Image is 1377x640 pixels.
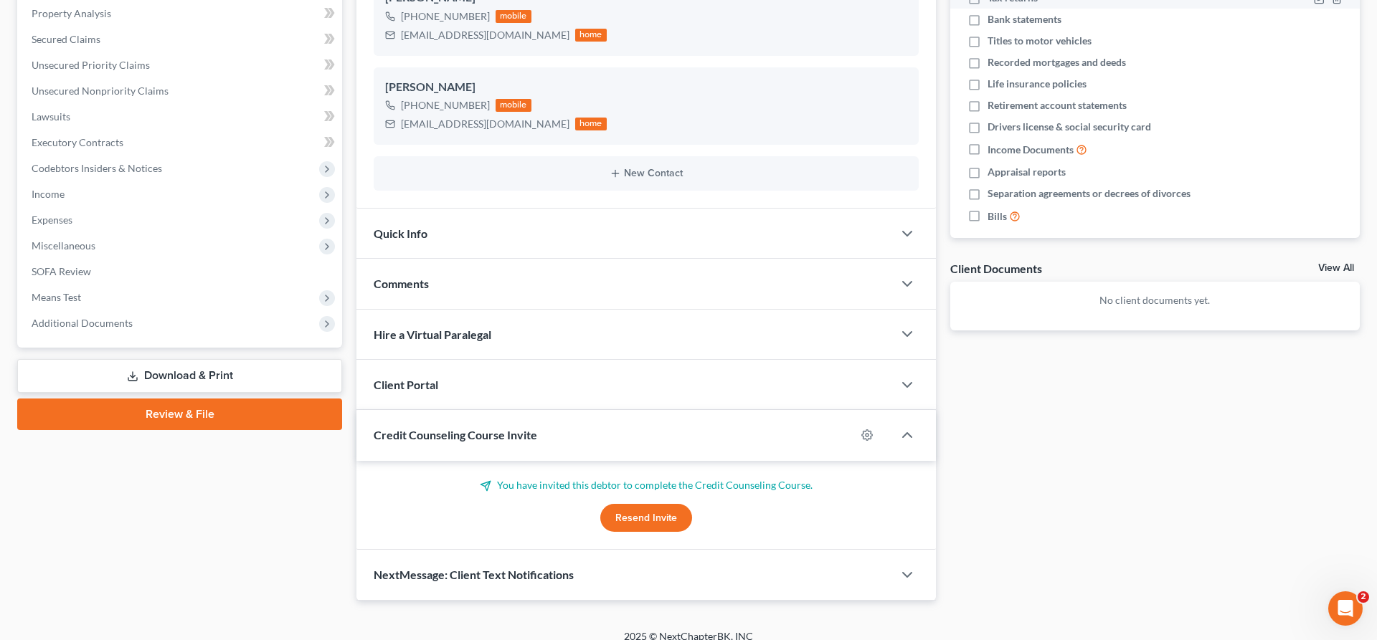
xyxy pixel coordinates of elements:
[1328,591,1363,626] iframe: Intercom live chat
[385,168,907,179] button: New Contact
[988,12,1061,27] span: Bank statements
[20,52,342,78] a: Unsecured Priority Claims
[988,165,1066,179] span: Appraisal reports
[988,77,1087,91] span: Life insurance policies
[988,120,1151,134] span: Drivers license & social security card
[374,568,574,581] span: NextMessage: Client Text Notifications
[20,130,342,156] a: Executory Contracts
[401,117,569,131] div: [EMAIL_ADDRESS][DOMAIN_NAME]
[374,428,537,441] span: Credit Counseling Course Invite
[32,214,72,226] span: Expenses
[32,188,65,200] span: Income
[374,226,427,240] span: Quick Info
[374,277,429,290] span: Comments
[575,118,607,130] div: home
[20,104,342,130] a: Lawsuits
[988,143,1074,157] span: Income Documents
[950,261,1042,276] div: Client Documents
[988,98,1127,113] span: Retirement account statements
[32,59,150,71] span: Unsecured Priority Claims
[575,29,607,42] div: home
[401,9,490,24] div: [PHONE_NUMBER]
[496,10,531,23] div: mobile
[32,136,123,148] span: Executory Contracts
[32,317,133,329] span: Additional Documents
[32,162,162,174] span: Codebtors Insiders & Notices
[1358,591,1369,603] span: 2
[32,85,169,97] span: Unsecured Nonpriority Claims
[374,328,491,341] span: Hire a Virtual Paralegal
[374,378,438,391] span: Client Portal
[32,7,111,19] span: Property Analysis
[20,78,342,104] a: Unsecured Nonpriority Claims
[17,398,342,430] a: Review & File
[32,110,70,123] span: Lawsuits
[385,79,907,96] div: [PERSON_NAME]
[988,209,1007,224] span: Bills
[401,98,490,113] div: [PHONE_NUMBER]
[600,504,692,532] button: Resend Invite
[32,239,95,252] span: Miscellaneous
[401,28,569,42] div: [EMAIL_ADDRESS][DOMAIN_NAME]
[1318,263,1354,273] a: View All
[496,99,531,112] div: mobile
[988,186,1191,201] span: Separation agreements or decrees of divorces
[32,265,91,277] span: SOFA Review
[374,478,919,492] p: You have invited this debtor to complete the Credit Counseling Course.
[32,33,100,45] span: Secured Claims
[17,359,342,393] a: Download & Print
[20,1,342,27] a: Property Analysis
[20,259,342,285] a: SOFA Review
[32,291,81,303] span: Means Test
[988,55,1126,70] span: Recorded mortgages and deeds
[20,27,342,52] a: Secured Claims
[962,293,1348,307] p: No client documents yet.
[988,34,1092,48] span: Titles to motor vehicles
